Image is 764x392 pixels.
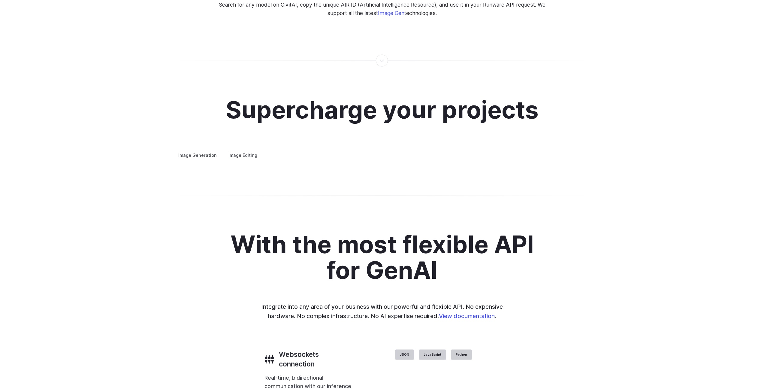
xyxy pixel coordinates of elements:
[378,10,404,16] a: Image Gen
[215,231,549,283] h2: With the most flexible API for GenAI
[451,349,472,360] label: Python
[419,349,446,360] label: JavaScript
[213,1,551,17] p: Search for any model on CivitAI, copy the unique AIR ID (Artificial Intelligence Resource), and u...
[279,349,353,369] h3: Websockets connection
[173,150,222,160] label: Image Generation
[226,96,539,122] h2: Supercharge your projects
[439,312,495,319] a: View documentation
[257,302,507,320] p: Integrate into any area of your business with our powerful and flexible API. No expensive hardwar...
[223,150,262,160] label: Image Editing
[395,349,414,360] label: JSON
